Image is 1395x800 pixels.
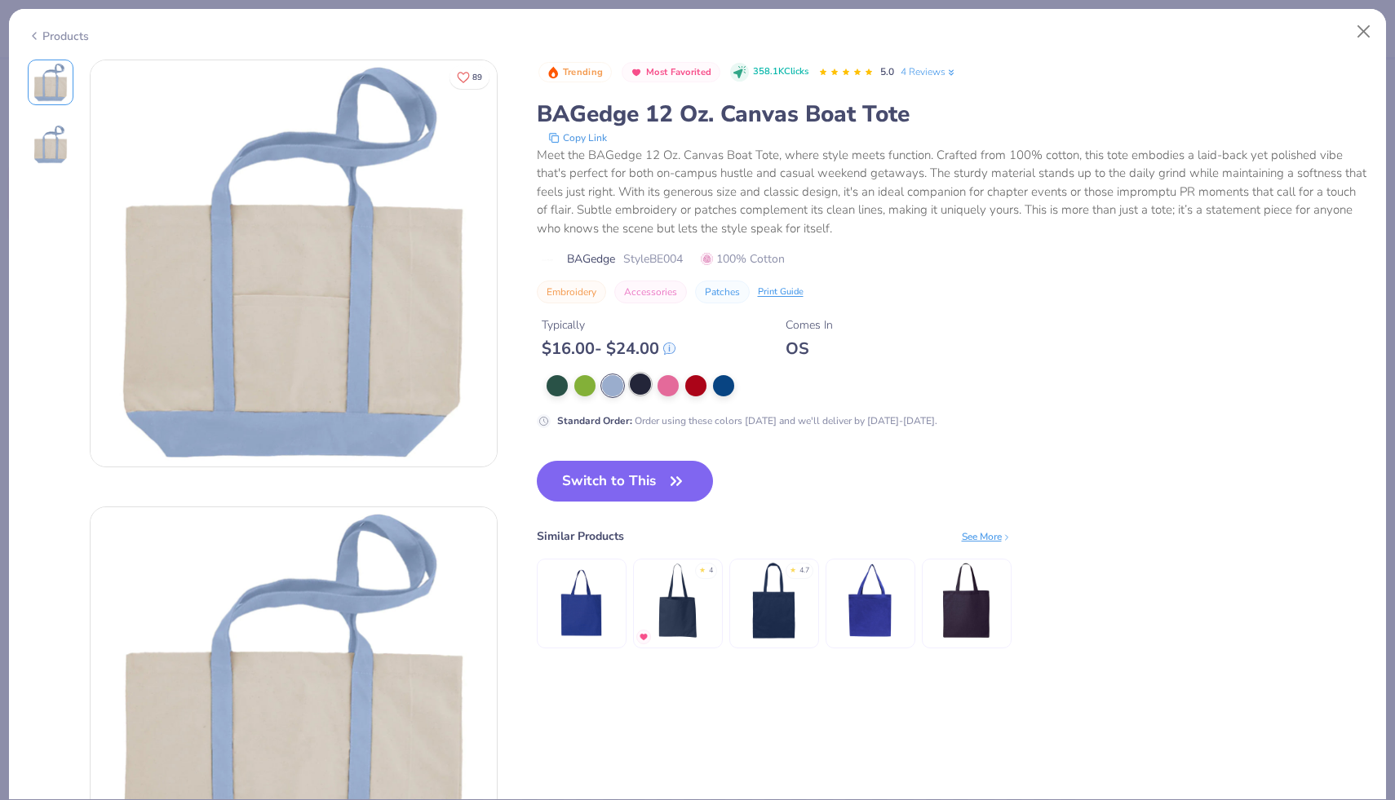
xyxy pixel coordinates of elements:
div: Similar Products [537,528,624,545]
div: BAGedge 12 Oz. Canvas Boat Tote [537,99,1368,130]
div: 5.0 Stars [818,60,874,86]
span: Most Favorited [646,68,711,77]
strong: Standard Order : [557,414,632,427]
img: Liberty Bags Madison Basic Tote [639,562,716,639]
button: Badge Button [622,62,720,83]
span: Style BE004 [623,250,683,267]
div: $ 16.00 - $ 24.00 [542,338,675,359]
span: BAGedge [567,250,615,267]
div: ★ [790,565,796,572]
div: See More [962,529,1012,544]
button: Accessories [614,281,687,303]
div: Meet the BAGedge 12 Oz. Canvas Boat Tote, where style meets function. Crafted from 100% cotton, t... [537,146,1368,238]
span: 100% Cotton [701,250,785,267]
button: Switch to This [537,461,714,502]
button: copy to clipboard [543,130,612,146]
button: Badge Button [538,62,612,83]
img: MostFav.gif [639,632,649,642]
div: ★ [699,565,706,572]
img: Front [91,60,497,466]
img: Trending sort [547,66,560,79]
span: 358.1K Clicks [753,65,808,79]
img: Front [31,63,70,102]
img: Most Favorited sort [630,66,643,79]
div: 4.7 [799,565,809,577]
span: Trending [563,68,603,77]
button: Like [449,65,489,89]
button: Close [1348,16,1379,47]
img: Back [31,125,70,164]
img: Liberty Bags Isabelle Canvas Tote [831,562,909,639]
div: 4 [709,565,713,577]
div: Typically [542,316,675,334]
div: Comes In [786,316,833,334]
div: OS [786,338,833,359]
button: Embroidery [537,281,606,303]
img: Bag Edge Canvas Grocery Tote [928,562,1005,639]
span: 5.0 [880,65,894,78]
img: Oad 12 Oz Tote Bag [542,562,620,639]
button: Patches [695,281,750,303]
a: 4 Reviews [901,64,957,79]
div: Order using these colors [DATE] and we'll deliver by [DATE]-[DATE]. [557,413,937,428]
img: brand logo [537,254,559,267]
img: BAGedge 6 oz. Canvas Promo Tote [735,562,813,639]
div: Products [28,28,89,45]
div: Print Guide [758,285,804,299]
span: 89 [472,73,482,82]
